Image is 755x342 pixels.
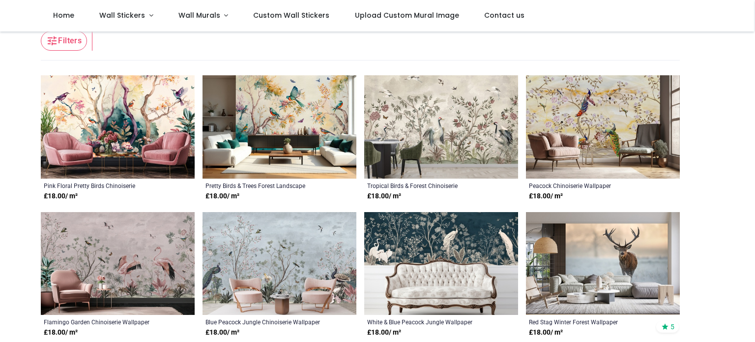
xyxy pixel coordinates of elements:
span: Upload Custom Mural Image [355,10,459,20]
img: Blue Peacock Jungle Chinoiserie Wall Mural Wallpaper [203,212,356,315]
span: Wall Murals [178,10,220,20]
a: Red Stag Winter Forest Wallpaper [529,318,647,326]
span: Wall Stickers [99,10,145,20]
img: Peacock Chinoiserie Wall Mural Wallpaper [526,75,680,179]
img: Red Stag Winter Forest Wall Mural Wallpaper [526,212,680,315]
a: White & Blue Peacock Jungle Wallpaper [367,318,486,326]
img: Tropical Birds & Forest Chinoiserie Wall Mural Wallpaper [364,75,518,179]
strong: £ 18.00 / m² [205,191,239,201]
strong: £ 18.00 / m² [44,328,78,338]
button: Filters [41,31,87,51]
img: Pretty Birds & Trees Forest Landscape Wall Mural Wallpaper [203,75,356,179]
a: Blue Peacock Jungle Chinoiserie Wallpaper [205,318,324,326]
strong: £ 18.00 / m² [529,328,563,338]
strong: £ 18.00 / m² [367,191,401,201]
a: Tropical Birds & Forest Chinoiserie Wallpaper [367,182,486,189]
strong: £ 18.00 / m² [367,328,401,338]
span: 5 [670,322,674,331]
strong: £ 18.00 / m² [205,328,239,338]
a: Pink Floral Pretty Birds Chinoiserie Wallpaper [44,182,162,189]
img: Pink Floral Pretty Birds Chinoiserie Wall Mural Wallpaper [41,75,195,179]
img: Flamingo Garden Chinoiserie Wall Mural Wallpaper [41,212,195,315]
span: Contact us [484,10,524,20]
span: Custom Wall Stickers [253,10,329,20]
img: White & Blue Peacock Jungle Wall Mural Wallpaper [364,212,518,315]
a: Pretty Birds & Trees Forest Landscape Wallpaper [205,182,324,189]
span: Home [53,10,74,20]
a: Peacock Chinoiserie Wallpaper [529,182,647,189]
strong: £ 18.00 / m² [44,191,78,201]
a: Flamingo Garden Chinoiserie Wallpaper [44,318,162,326]
strong: £ 18.00 / m² [529,191,563,201]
